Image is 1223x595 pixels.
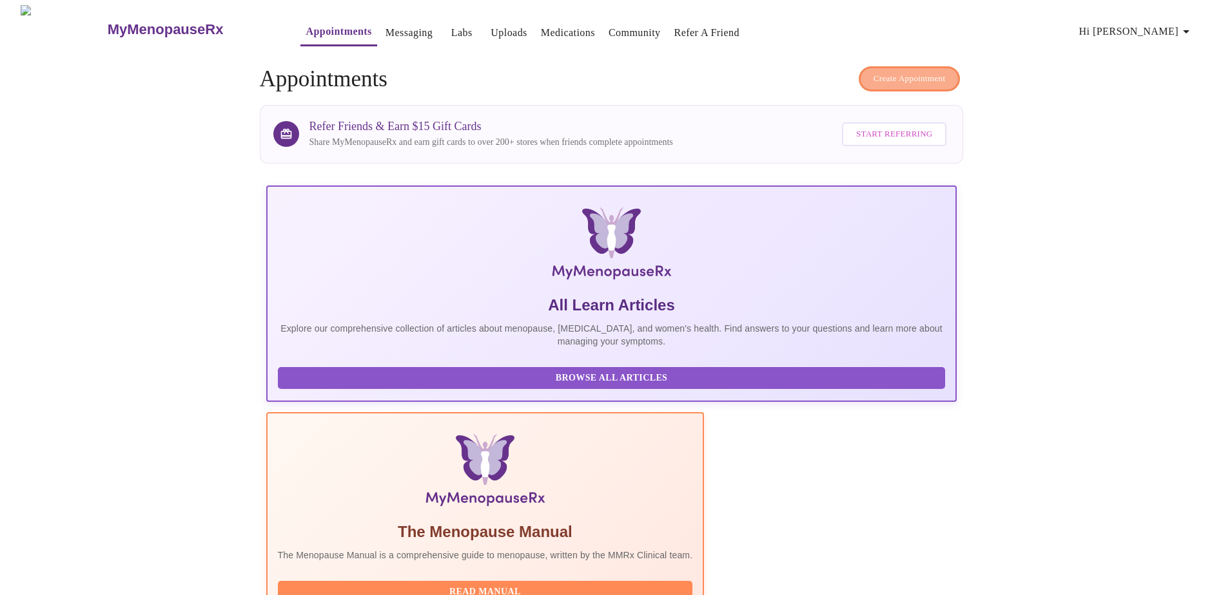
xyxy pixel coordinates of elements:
[1074,19,1199,44] button: Hi [PERSON_NAME]
[536,20,600,46] button: Medications
[278,522,693,542] h5: The Menopause Manual
[300,19,377,46] button: Appointments
[278,372,949,382] a: Browse All Articles
[485,20,533,46] button: Uploads
[278,322,946,348] p: Explore our comprehensive collection of articles about menopause, [MEDICAL_DATA], and women's hea...
[441,20,482,46] button: Labs
[291,370,933,386] span: Browse All Articles
[541,24,595,42] a: Medications
[874,71,946,86] span: Create Appointment
[859,66,961,91] button: Create Appointment
[1079,23,1194,41] span: Hi [PERSON_NAME]
[278,367,946,390] button: Browse All Articles
[674,24,740,42] a: Refer a Friend
[278,549,693,562] p: The Menopause Manual is a comprehensive guide to menopause, written by the MMRx Clinical team.
[309,136,673,149] p: Share MyMenopauseRx and earn gift cards to over 200+ stores when friends complete appointments
[603,20,666,46] button: Community
[839,116,950,153] a: Start Referring
[21,5,106,53] img: MyMenopauseRx Logo
[380,20,438,46] button: Messaging
[451,24,473,42] a: Labs
[382,207,842,285] img: MyMenopauseRx Logo
[856,127,932,142] span: Start Referring
[386,24,433,42] a: Messaging
[842,122,946,146] button: Start Referring
[108,21,224,38] h3: MyMenopauseRx
[344,434,627,511] img: Menopause Manual
[260,66,964,92] h4: Appointments
[278,295,946,316] h5: All Learn Articles
[669,20,745,46] button: Refer a Friend
[491,24,527,42] a: Uploads
[309,120,673,133] h3: Refer Friends & Earn $15 Gift Cards
[306,23,371,41] a: Appointments
[106,7,275,52] a: MyMenopauseRx
[609,24,661,42] a: Community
